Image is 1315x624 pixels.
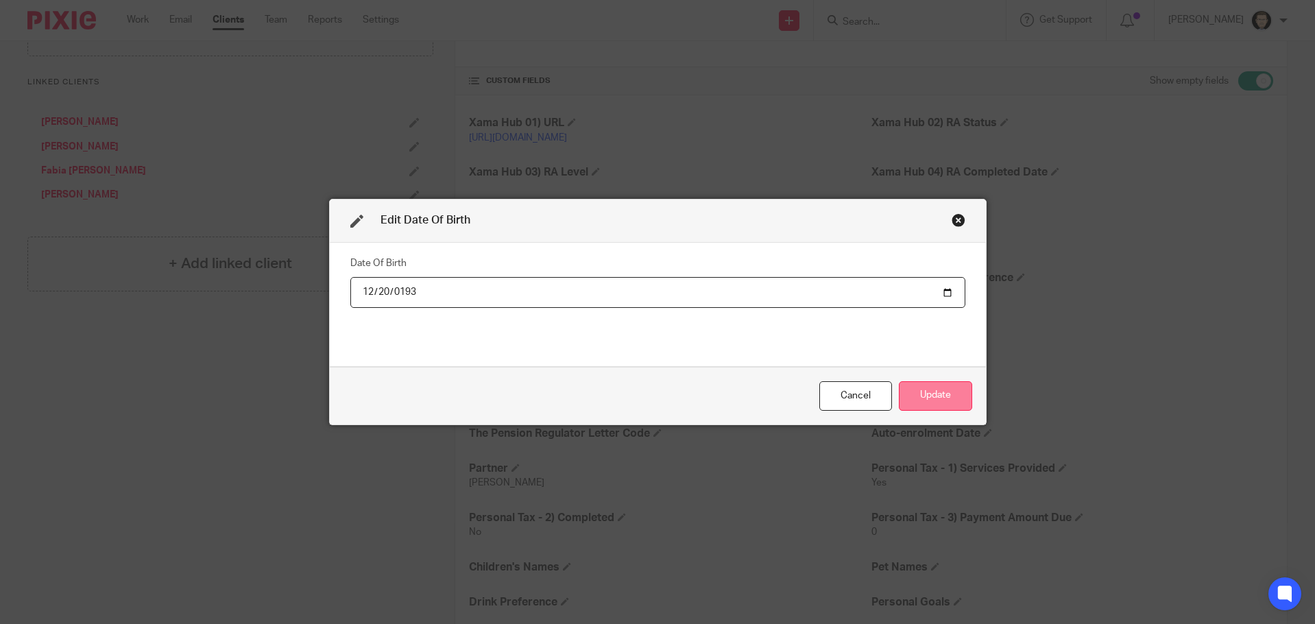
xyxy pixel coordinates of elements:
[350,277,965,308] input: YYYY-MM-DD
[350,256,407,270] label: Date Of Birth
[952,213,965,227] div: Close this dialog window
[819,381,892,411] div: Close this dialog window
[381,215,470,226] span: Edit Date Of Birth
[899,381,972,411] button: Update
